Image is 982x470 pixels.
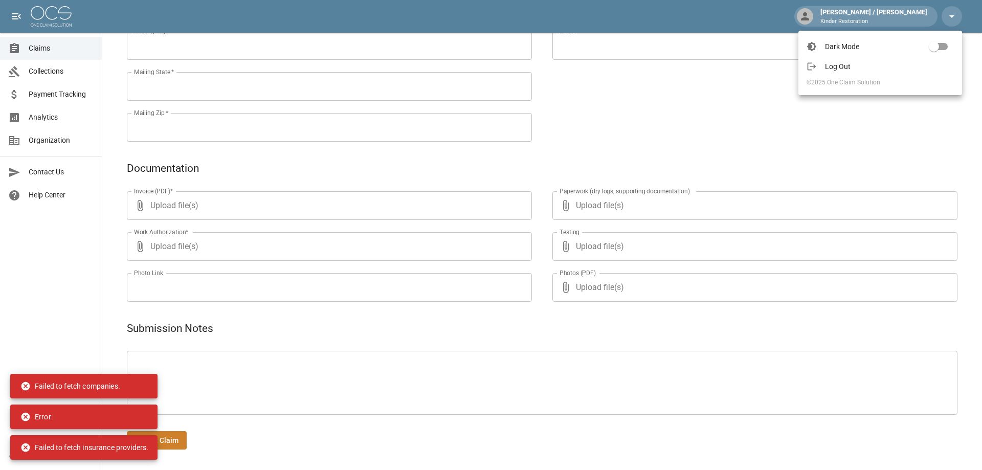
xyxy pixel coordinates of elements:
[20,438,148,457] div: Failed to fetch insurance providers.
[825,61,954,72] span: Log Out
[20,377,120,395] div: Failed to fetch companies.
[20,408,53,426] div: Error:
[825,41,924,52] span: Dark Mode
[807,78,880,87] span: © 2025 One Claim Solution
